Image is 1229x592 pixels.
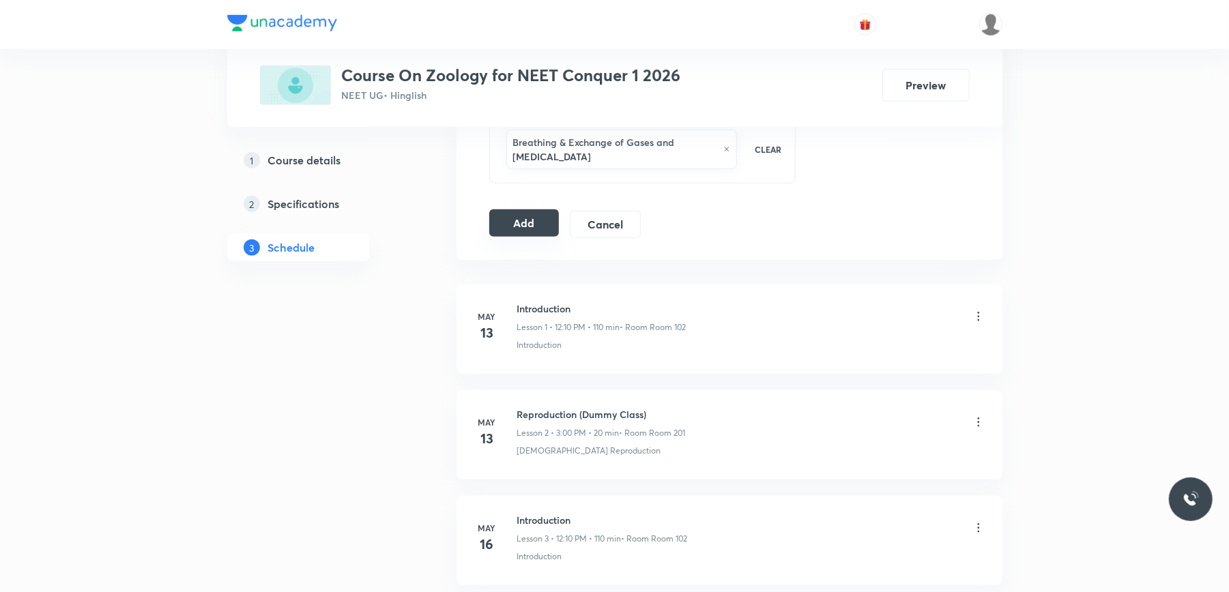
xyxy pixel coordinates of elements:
[474,323,501,343] h4: 13
[620,321,686,334] p: • Room Room 102
[227,190,413,218] a: 2Specifications
[517,407,686,421] h6: Reproduction (Dummy Class)
[260,65,331,105] img: F5466DD1-E5F4-4965-8973-F4763FD6F327_plus.png
[517,513,688,527] h6: Introduction
[489,209,560,237] button: Add
[244,196,260,212] p: 2
[227,15,337,35] a: Company Logo
[268,196,340,212] h5: Specifications
[268,152,341,168] h5: Course details
[622,533,688,545] p: • Room Room 102
[342,65,681,85] h3: Course On Zoology for NEET Conquer 1 2026
[859,18,871,31] img: avatar
[882,69,970,102] button: Preview
[517,550,562,563] p: Introduction
[474,522,501,534] h6: May
[1183,491,1199,507] img: ttu
[244,152,260,168] p: 1
[517,445,661,457] p: [DEMOGRAPHIC_DATA] Reproduction
[474,416,501,428] h6: May
[620,427,686,439] p: • Room Room 201
[342,88,681,102] p: NEET UG • Hinglish
[474,310,501,323] h6: May
[517,533,622,545] p: Lesson 3 • 12:10 PM • 110 min
[517,321,620,334] p: Lesson 1 • 12:10 PM • 110 min
[979,13,1002,36] img: Shubham K Singh
[227,147,413,174] a: 1Course details
[517,339,562,351] p: Introduction
[474,534,501,554] h4: 16
[268,239,315,256] h5: Schedule
[244,239,260,256] p: 3
[227,15,337,31] img: Company Logo
[517,427,620,439] p: Lesson 2 • 3:00 PM • 20 min
[570,211,640,238] button: Cancel
[474,428,501,449] h4: 13
[517,301,686,316] h6: Introduction
[755,143,781,156] p: CLEAR
[513,135,717,164] h6: Breathing & Exchange of Gases and [MEDICAL_DATA]
[854,14,876,35] button: avatar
